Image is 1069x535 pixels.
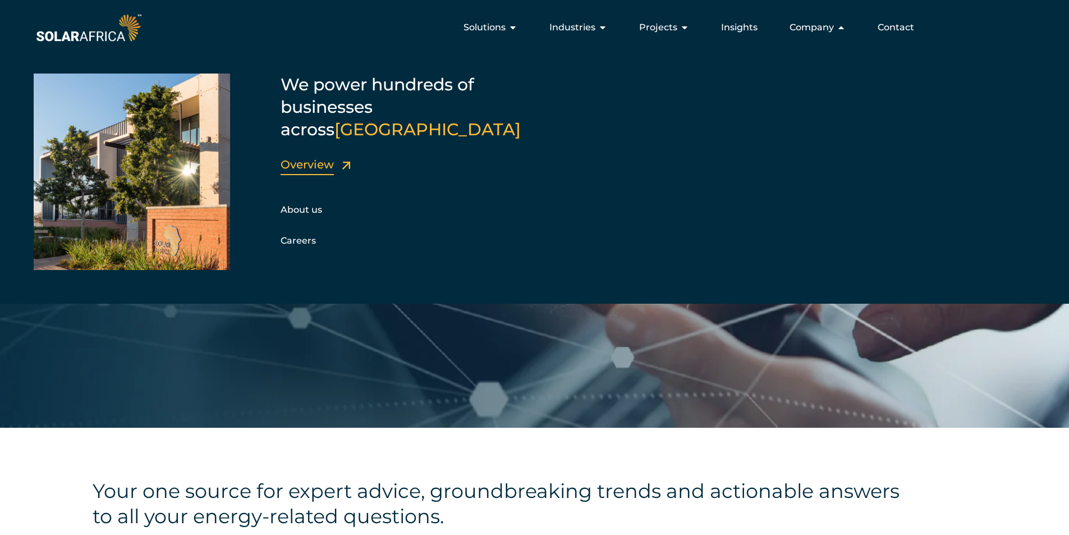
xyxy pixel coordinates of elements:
span: Solutions [464,21,506,34]
a: Contact [878,21,914,34]
a: Insights [721,21,758,34]
span: [GEOGRAPHIC_DATA] [334,119,521,140]
a: Overview [342,162,350,170]
div: Menu Toggle [144,16,923,39]
h4: Your one source for expert advice, groundbreaking trends and actionable answers to all your energ... [93,478,909,529]
h5: We power hundreds of businesses across [281,74,561,141]
span: Company [790,21,834,34]
a: Overview [281,158,334,171]
a: About us [281,204,322,215]
span: Projects [639,21,677,34]
span: Industries [549,21,595,34]
a: Careers [281,235,316,246]
nav: Menu [144,16,923,39]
